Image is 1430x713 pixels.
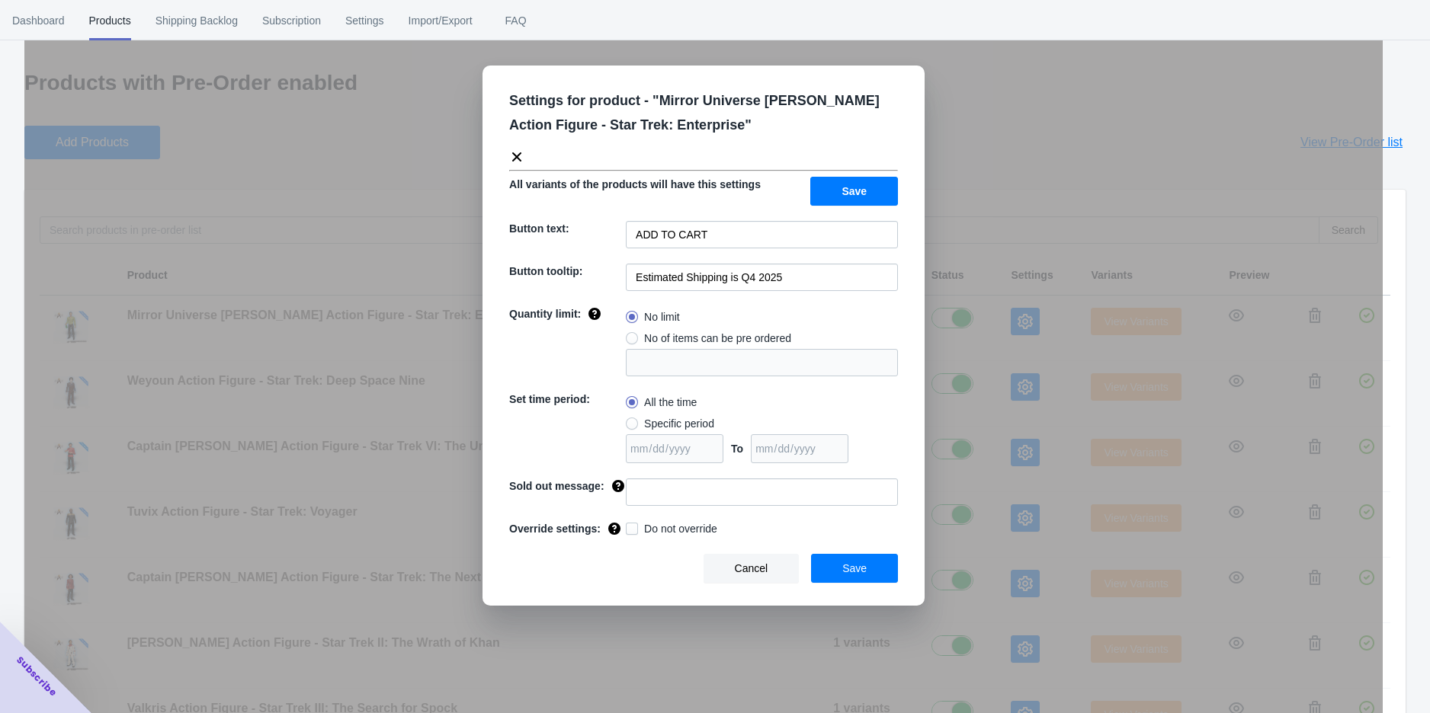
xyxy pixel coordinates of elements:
span: FAQ [497,1,535,40]
button: Cancel [704,554,800,583]
span: To [731,443,743,455]
button: Save [810,177,898,206]
span: All variants of the products will have this settings [509,178,761,190]
span: Shipping Backlog [156,1,238,40]
span: Cancel [735,562,768,574]
span: Button text: [509,222,569,235]
span: Dashboard [12,1,65,40]
span: Subscribe [14,654,59,699]
span: Products [89,1,131,40]
span: No of items can be pre ordered [644,331,791,346]
span: Import/Export [409,1,473,40]
span: No limit [644,309,680,325]
span: Settings [345,1,384,40]
span: Do not override [644,521,717,536]
span: Override settings: [509,523,601,535]
span: Subscription [262,1,321,40]
span: Set time period: [509,393,590,405]
p: Settings for product - " Mirror Universe [PERSON_NAME] Action Figure - Star Trek: Enterprise " [509,88,910,137]
span: Sold out message: [509,480,604,492]
span: Button tooltip: [509,265,582,277]
span: All the time [644,395,697,410]
span: Quantity limit: [509,308,581,320]
span: Save [842,562,867,574]
span: Specific period [644,416,714,431]
button: Save [811,554,898,583]
span: Save [842,185,867,197]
